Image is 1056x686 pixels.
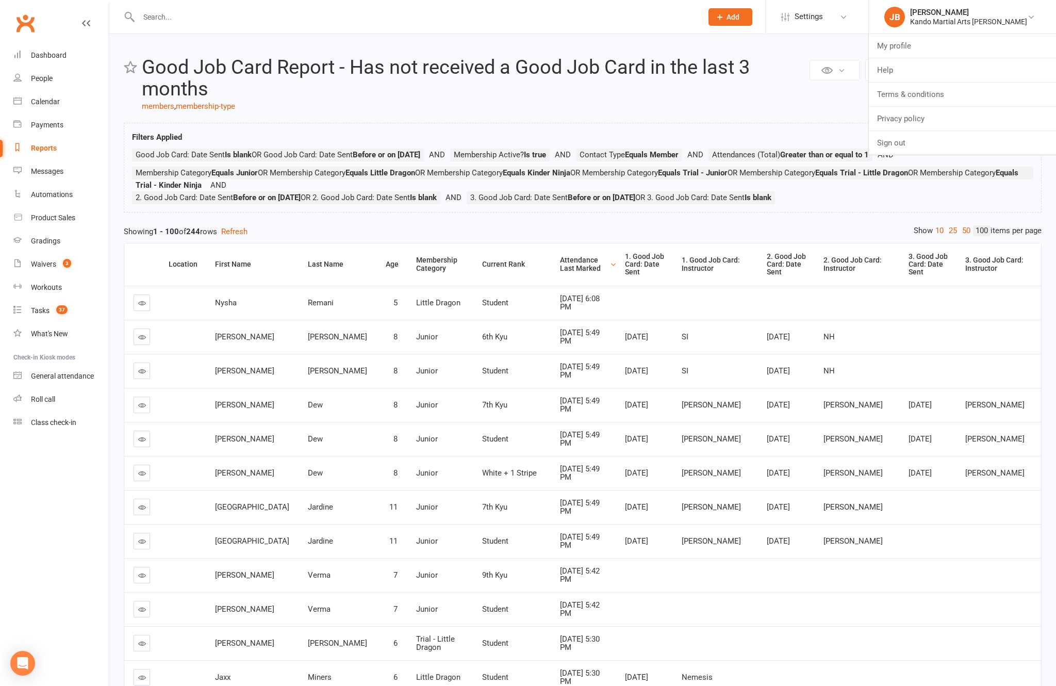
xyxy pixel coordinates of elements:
button: Add [708,8,752,26]
span: [DATE] [767,502,790,512]
span: Settings [795,5,823,28]
div: Automations [31,190,73,199]
span: [PERSON_NAME] [308,639,367,648]
span: [PERSON_NAME] [965,434,1025,444]
span: OR Membership Category [415,168,570,177]
span: [DATE] [625,468,648,478]
span: [DATE] [767,434,790,444]
a: Help [869,58,1056,82]
span: [DATE] 5:49 PM [560,464,600,482]
span: Student [482,605,508,614]
div: Payments [31,121,63,129]
span: Junior [416,502,438,512]
span: 6th Kyu [482,332,507,341]
a: Automations [13,183,109,206]
a: General attendance kiosk mode [13,365,109,388]
span: Little Dragon [416,298,460,307]
span: [DATE] [625,673,648,682]
div: 1. Good Job Card: Instructor [682,256,749,272]
span: [PERSON_NAME] [823,536,883,546]
div: Attendance Last Marked [560,256,607,272]
div: People [31,74,53,83]
a: members [142,102,174,111]
div: General attendance [31,372,94,380]
div: Messages [31,167,63,175]
span: 3 [63,259,71,268]
a: My profile [869,34,1056,58]
div: [PERSON_NAME] [910,8,1027,17]
span: 6 [393,639,398,648]
div: Membership Category [416,256,465,272]
span: [DATE] [909,400,932,410]
span: [DATE] 5:49 PM [560,328,600,346]
span: Student [482,434,508,444]
strong: Greater than or equal to 1 [780,150,869,159]
span: 8 [393,434,398,444]
a: Messages [13,160,109,183]
strong: Filters Applied [132,133,182,142]
span: Membership Category [136,168,258,177]
span: Student [482,366,508,375]
div: What's New [31,330,68,338]
span: [PERSON_NAME] [308,366,367,375]
h2: Good Job Card Report - Has not received a Good Job Card in the last 3 months [142,57,807,100]
span: [DATE] 5:49 PM [560,532,600,550]
div: Age [386,260,399,268]
span: [DATE] 5:30 PM [560,634,600,652]
span: 7th Kyu [482,502,507,512]
span: Verma [308,570,331,580]
div: Waivers [31,260,56,268]
span: Verma [308,605,331,614]
span: OR Membership Category [728,168,908,177]
strong: Equals Trial - Junior [658,168,728,177]
span: [DATE] [767,400,790,410]
span: Dew [308,434,323,444]
span: [DATE] [625,536,648,546]
a: 10 [933,225,946,236]
span: Junior [416,468,438,478]
span: [PERSON_NAME] [965,468,1025,478]
span: OR Membership Category [258,168,415,177]
span: OR Membership Category [570,168,728,177]
span: Student [482,298,508,307]
span: [GEOGRAPHIC_DATA] [215,502,289,512]
a: Reports [13,137,109,160]
span: 8 [393,366,398,375]
span: Miners [308,673,332,682]
span: [DATE] [625,502,648,512]
span: OR 3. Good Job Card: Date Sent [635,193,771,202]
a: Clubworx [12,10,38,36]
div: Reports [31,144,57,152]
span: [DATE] [767,536,790,546]
span: [PERSON_NAME] [308,332,367,341]
span: 3. Good Job Card: Date Sent [470,193,635,202]
span: Junior [416,605,438,614]
strong: Is blank [410,193,437,202]
span: Membership Active? [454,150,546,159]
span: [PERSON_NAME] [215,332,274,341]
span: Student [482,673,508,682]
span: 2. Good Job Card: Date Sent [136,193,301,202]
a: Product Sales [13,206,109,230]
span: 7 [393,605,398,614]
a: membership-type [176,102,235,111]
span: [DATE] 5:49 PM [560,396,600,414]
div: Roll call [31,395,55,403]
span: Junior [416,332,438,341]
strong: Equals Little Dragon [345,168,415,177]
a: Waivers 3 [13,253,109,276]
span: [PERSON_NAME] [682,434,741,444]
span: , [174,102,176,111]
span: [PERSON_NAME] [965,400,1025,410]
div: 3. Good Job Card: Date Sent [909,253,948,276]
span: [PERSON_NAME] [215,434,274,444]
a: Calendar [13,90,109,113]
span: [GEOGRAPHIC_DATA] [215,536,289,546]
a: Terms & conditions [869,83,1056,106]
button: Refresh [221,225,247,238]
span: [DATE] [767,332,790,341]
span: 7 [393,570,398,580]
span: [PERSON_NAME] [823,434,883,444]
div: Tasks [31,306,49,315]
div: JB [884,7,905,27]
